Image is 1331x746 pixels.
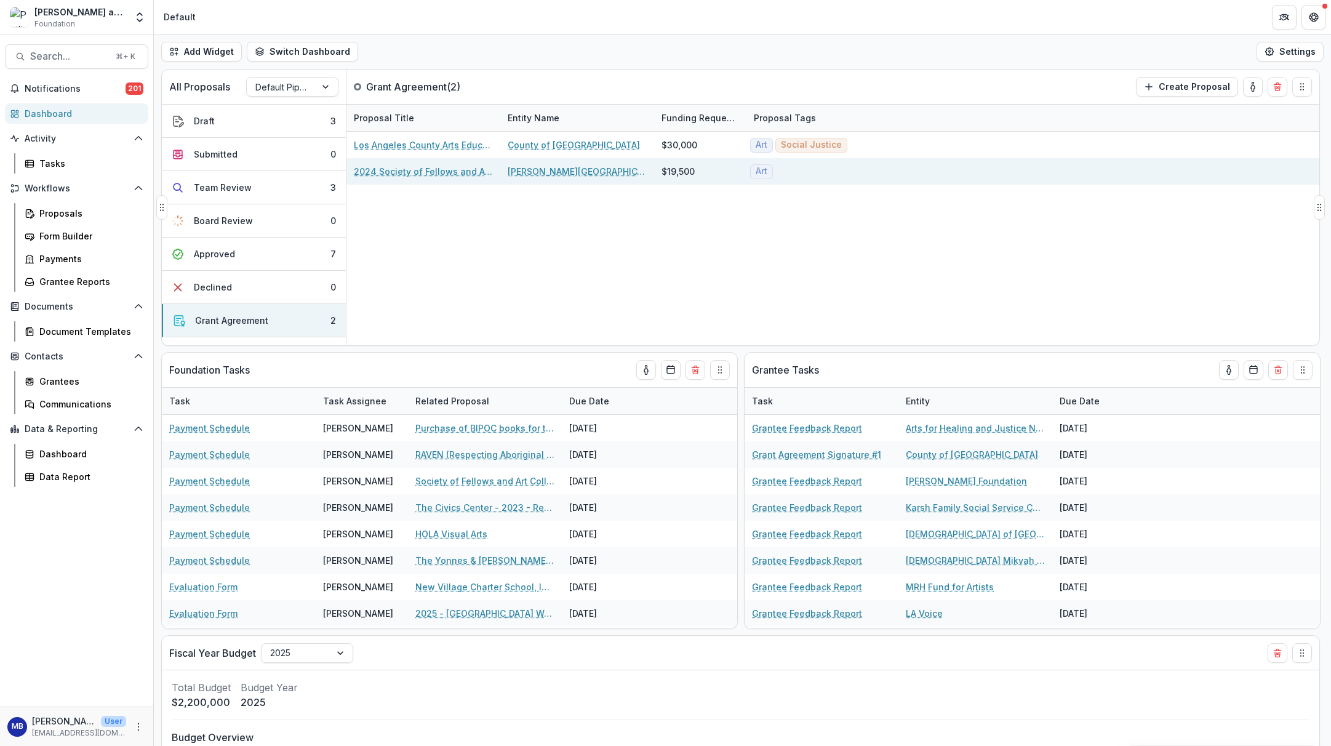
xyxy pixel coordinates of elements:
button: Search... [5,44,148,69]
div: [DATE] [1052,441,1145,468]
button: toggle-assigned-to-me [1243,77,1263,97]
div: Due Date [1052,388,1145,414]
span: Search... [30,50,108,62]
button: Approved7 [162,238,346,271]
p: Grantee Tasks [752,363,819,377]
div: [PERSON_NAME] [323,580,393,593]
button: toggle-assigned-to-me [1219,360,1239,380]
div: Proposals [39,207,138,220]
div: [PERSON_NAME] [323,527,393,540]
div: Task Assignee [316,388,408,414]
a: New Village Charter School, Inc. - 2025 - Returning Grantee Application [415,580,554,593]
div: $19,500 [662,165,695,178]
a: Payments [20,249,148,269]
a: Grantee Feedback Report [752,475,862,487]
div: Due Date [562,395,617,407]
button: Team Review3 [162,171,346,204]
button: Drag [156,195,167,220]
div: [PERSON_NAME] [323,422,393,435]
div: Task [162,395,198,407]
a: Grantees [20,371,148,391]
button: Delete card [685,360,705,380]
div: Related Proposal [408,388,562,414]
div: Declined [194,281,232,294]
a: [PERSON_NAME] Foundation [906,475,1027,487]
div: Task [745,388,898,414]
button: Calendar [1244,360,1263,380]
span: Activity [25,134,129,144]
div: Funding Requested [654,105,746,131]
div: Task Assignee [316,395,394,407]
button: Drag [710,360,730,380]
button: Open Contacts [5,347,148,366]
div: Related Proposal [408,395,497,407]
div: Task [162,388,316,414]
a: Payment Schedule [169,422,250,435]
div: [DATE] [562,627,654,653]
p: Total Budget [172,680,231,695]
button: Submitted0 [162,138,346,171]
div: Grantee Reports [39,275,138,288]
a: Arts for Healing and Justice Network [906,422,1045,435]
div: [DATE] [562,574,654,600]
div: [DATE] [1052,468,1145,494]
a: Society of Fellows and Art Collectors' Council [415,475,554,487]
div: [DATE] [1052,547,1145,574]
span: Foundation [34,18,75,30]
a: 2024 Society of Fellows and ACC [354,165,493,178]
a: Grantee Feedback Report [752,607,862,620]
a: Document Templates [20,321,148,342]
div: 2 [330,314,336,327]
div: Communications [39,398,138,411]
nav: breadcrumb [159,8,201,26]
div: [DATE] [1052,600,1145,627]
a: The Civics Center - 2023 - Returning Grantee Application [415,501,554,514]
button: Switch Dashboard [247,42,358,62]
button: toggle-assigned-to-me [636,360,656,380]
button: Board Review0 [162,204,346,238]
span: Documents [25,302,129,312]
span: Art [756,166,767,177]
div: [DATE] [562,521,654,547]
div: ⌘ + K [113,50,138,63]
a: Form Builder [20,226,148,246]
div: Default [164,10,196,23]
div: 0 [330,148,336,161]
a: Evaluation Form [169,607,238,620]
button: Settings [1257,42,1324,62]
div: Dashboard [25,107,138,120]
div: Melissa Bemel [12,723,23,731]
a: Tasks [20,153,148,174]
div: [PERSON_NAME] and [PERSON_NAME] Foundation [34,6,126,18]
div: Due Date [1052,395,1107,407]
div: Approved [194,247,235,260]
p: User [101,716,126,727]
div: [DATE] [1052,494,1145,521]
p: $2,200,000 [172,695,231,710]
p: [EMAIL_ADDRESS][DOMAIN_NAME] [32,728,126,739]
div: [PERSON_NAME] [323,475,393,487]
div: [DATE] [1052,574,1145,600]
a: Dashboard [20,444,148,464]
div: Entity [898,388,1052,414]
div: [DATE] [1052,521,1145,547]
button: Drag [1314,195,1325,220]
a: Proposals [20,203,148,223]
a: Grantee Feedback Report [752,580,862,593]
div: 3 [330,181,336,194]
div: Dashboard [39,447,138,460]
a: Dashboard [5,103,148,124]
button: Open Documents [5,297,148,316]
span: Data & Reporting [25,424,129,435]
button: Drag [1292,77,1312,97]
p: Grant Agreement ( 2 ) [366,79,460,94]
a: Grantee Feedback Report [752,554,862,567]
button: Delete card [1268,77,1287,97]
div: Proposal Title [346,111,422,124]
div: Team Review [194,181,252,194]
a: Payment Schedule [169,554,250,567]
div: $30,000 [662,138,697,151]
